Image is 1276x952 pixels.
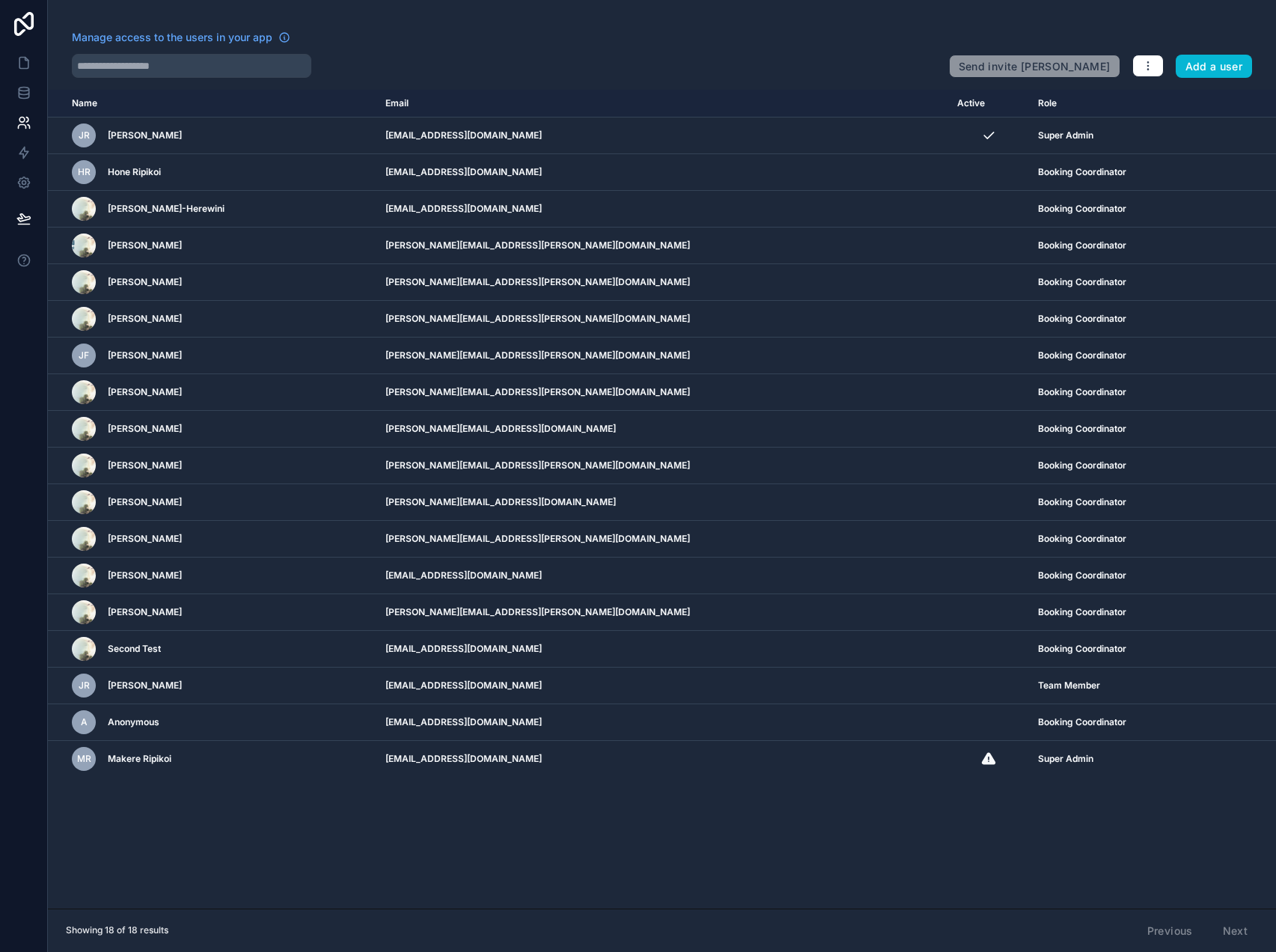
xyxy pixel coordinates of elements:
span: [PERSON_NAME] [108,313,182,325]
span: JR [79,680,90,692]
span: Booking Coordinator [1038,203,1126,215]
span: [PERSON_NAME] [108,496,182,508]
td: [PERSON_NAME][EMAIL_ADDRESS][PERSON_NAME][DOMAIN_NAME] [376,448,948,484]
span: Anonymous [108,716,159,728]
span: Booking Coordinator [1038,460,1126,472]
th: Name [48,90,376,118]
span: Super Admin [1038,129,1093,141]
span: Booking Coordinator [1038,643,1126,655]
td: [PERSON_NAME][EMAIL_ADDRESS][PERSON_NAME][DOMAIN_NAME] [376,521,948,558]
td: [EMAIL_ADDRESS][DOMAIN_NAME] [376,154,948,191]
span: [PERSON_NAME] [108,239,182,251]
td: [PERSON_NAME][EMAIL_ADDRESS][PERSON_NAME][DOMAIN_NAME] [376,374,948,411]
span: Booking Coordinator [1038,386,1126,398]
td: [EMAIL_ADDRESS][DOMAIN_NAME] [376,631,948,668]
span: Booking Coordinator [1038,423,1126,435]
span: [PERSON_NAME] [108,533,182,545]
td: [PERSON_NAME][EMAIL_ADDRESS][PERSON_NAME][DOMAIN_NAME] [376,301,948,338]
span: [PERSON_NAME] [108,423,182,435]
a: Manage access to the users in your app [72,30,290,45]
button: Add a user [1176,55,1253,79]
span: [PERSON_NAME] [108,386,182,398]
span: Booking Coordinator [1038,570,1126,582]
span: Second Test [108,643,161,655]
span: A [81,716,88,728]
span: Makere Ripikoi [108,753,171,765]
td: [EMAIL_ADDRESS][DOMAIN_NAME] [376,118,948,154]
td: [PERSON_NAME][EMAIL_ADDRESS][PERSON_NAME][DOMAIN_NAME] [376,228,948,264]
td: [EMAIL_ADDRESS][DOMAIN_NAME] [376,704,948,741]
td: [PERSON_NAME][EMAIL_ADDRESS][DOMAIN_NAME] [376,411,948,448]
span: JR [79,129,90,141]
span: Booking Coordinator [1038,716,1126,728]
span: Super Admin [1038,753,1093,765]
span: Booking Coordinator [1038,496,1126,508]
span: Booking Coordinator [1038,350,1126,361]
th: Email [376,90,948,118]
span: Booking Coordinator [1038,239,1126,251]
span: Booking Coordinator [1038,313,1126,325]
span: JF [79,350,89,361]
div: scrollable content [48,90,1276,909]
span: Booking Coordinator [1038,276,1126,288]
td: [PERSON_NAME][EMAIL_ADDRESS][DOMAIN_NAME] [376,484,948,521]
td: [EMAIL_ADDRESS][DOMAIN_NAME] [376,191,948,228]
span: [PERSON_NAME] [108,606,182,618]
span: Booking Coordinator [1038,606,1126,618]
td: [PERSON_NAME][EMAIL_ADDRESS][PERSON_NAME][DOMAIN_NAME] [376,338,948,374]
span: Manage access to the users in your app [72,30,272,45]
span: [PERSON_NAME] [108,460,182,472]
span: Booking Coordinator [1038,533,1126,545]
span: MR [77,753,91,765]
td: [EMAIL_ADDRESS][DOMAIN_NAME] [376,558,948,594]
td: [EMAIL_ADDRESS][DOMAIN_NAME] [376,668,948,704]
td: [PERSON_NAME][EMAIL_ADDRESS][PERSON_NAME][DOMAIN_NAME] [376,594,948,631]
span: [PERSON_NAME] [108,570,182,582]
span: Team Member [1038,680,1100,692]
td: [PERSON_NAME][EMAIL_ADDRESS][PERSON_NAME][DOMAIN_NAME] [376,264,948,301]
th: Active [948,90,1029,118]
span: [PERSON_NAME]-Herewini [108,203,225,215]
span: [PERSON_NAME] [108,129,182,141]
td: [EMAIL_ADDRESS][DOMAIN_NAME] [376,741,948,778]
span: Showing 18 of 18 results [66,924,168,936]
span: [PERSON_NAME] [108,350,182,361]
span: Booking Coordinator [1038,166,1126,178]
span: Hone Ripikoi [108,166,161,178]
span: HR [78,166,91,178]
span: [PERSON_NAME] [108,276,182,288]
span: [PERSON_NAME] [108,680,182,692]
th: Role [1029,90,1218,118]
